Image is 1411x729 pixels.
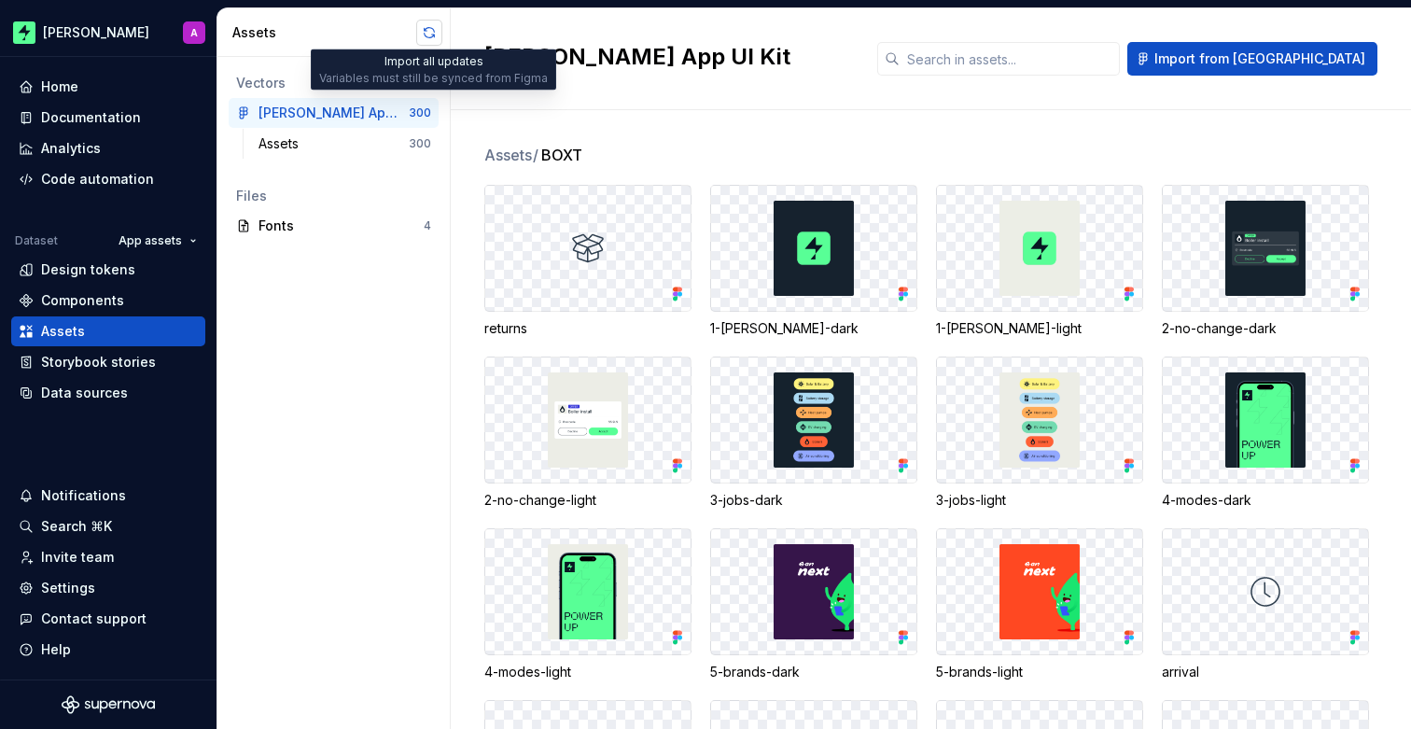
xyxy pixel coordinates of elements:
[319,71,548,86] div: Variables must still be synced from Figma
[11,286,205,315] a: Components
[41,139,101,158] div: Analytics
[236,187,431,205] div: Files
[41,610,147,628] div: Contact support
[13,21,35,44] img: f96ba1ec-f50a-46f8-b004-b3e0575dda59.png
[11,512,205,541] button: Search ⌘K
[900,42,1120,76] input: Search in assets...
[119,233,182,248] span: App assets
[11,481,205,511] button: Notifications
[229,98,439,128] a: [PERSON_NAME] App UI Kit300
[258,104,398,122] div: [PERSON_NAME] App UI Kit
[311,49,556,91] div: Import all updates
[1162,663,1369,681] div: arrival
[11,542,205,572] a: Invite team
[41,486,126,505] div: Notifications
[11,573,205,603] a: Settings
[11,316,205,346] a: Assets
[41,579,95,597] div: Settings
[710,491,917,510] div: 3-jobs-dark
[41,517,112,536] div: Search ⌘K
[484,663,692,681] div: 4-modes-light
[41,291,124,310] div: Components
[62,695,155,714] svg: Supernova Logo
[41,77,78,96] div: Home
[258,134,306,153] div: Assets
[409,105,431,120] div: 300
[229,211,439,241] a: Fonts4
[1162,319,1369,338] div: 2-no-change-dark
[4,12,213,52] button: [PERSON_NAME]A
[11,72,205,102] a: Home
[11,133,205,163] a: Analytics
[11,604,205,634] button: Contact support
[41,353,156,372] div: Storybook stories
[11,255,205,285] a: Design tokens
[1162,491,1369,510] div: 4-modes-dark
[41,260,135,279] div: Design tokens
[43,23,149,42] div: [PERSON_NAME]
[484,42,855,72] h2: [PERSON_NAME] App UI Kit
[484,144,539,166] span: Assets
[11,164,205,194] a: Code automation
[11,347,205,377] a: Storybook stories
[190,25,198,40] div: A
[251,129,439,159] a: Assets300
[41,384,128,402] div: Data sources
[232,23,416,42] div: Assets
[236,74,431,92] div: Vectors
[484,319,692,338] div: returns
[424,218,431,233] div: 4
[41,108,141,127] div: Documentation
[484,491,692,510] div: 2-no-change-light
[41,640,71,659] div: Help
[936,319,1143,338] div: 1-[PERSON_NAME]-light
[541,144,582,166] span: BOXT
[11,378,205,408] a: Data sources
[258,217,424,235] div: Fonts
[110,228,205,254] button: App assets
[15,233,58,248] div: Dataset
[533,146,538,164] span: /
[11,635,205,665] button: Help
[409,136,431,151] div: 300
[936,491,1143,510] div: 3-jobs-light
[936,663,1143,681] div: 5-brands-light
[710,319,917,338] div: 1-[PERSON_NAME]-dark
[1127,42,1377,76] button: Import from [GEOGRAPHIC_DATA]
[41,322,85,341] div: Assets
[11,103,205,133] a: Documentation
[710,663,917,681] div: 5-brands-dark
[1154,49,1365,68] span: Import from [GEOGRAPHIC_DATA]
[41,170,154,189] div: Code automation
[41,548,114,567] div: Invite team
